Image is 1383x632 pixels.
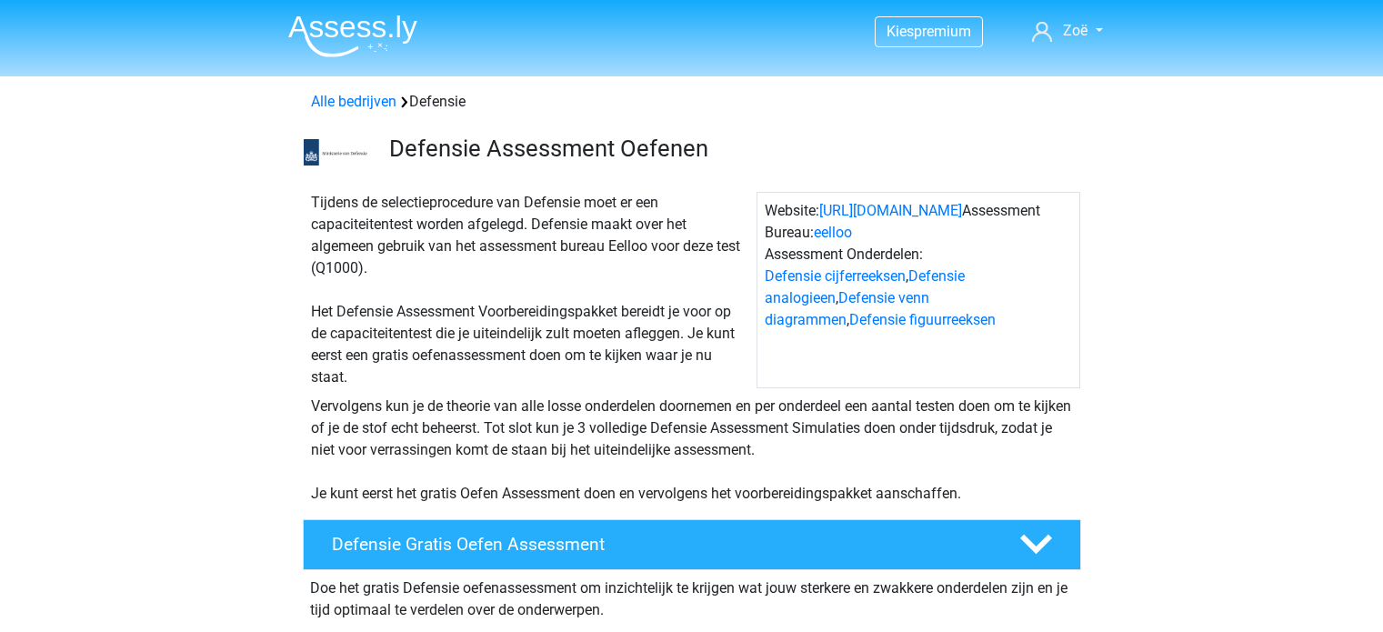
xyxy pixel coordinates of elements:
[303,570,1081,621] div: Doe het gratis Defensie oefenassessment om inzichtelijk te krijgen wat jouw sterkere en zwakkere ...
[765,267,906,285] a: Defensie cijferreeksen
[819,202,962,219] a: [URL][DOMAIN_NAME]
[389,135,1067,163] h3: Defensie Assessment Oefenen
[304,396,1080,505] div: Vervolgens kun je de theorie van alle losse onderdelen doornemen en per onderdeel een aantal test...
[332,534,990,555] h4: Defensie Gratis Oefen Assessment
[914,23,971,40] span: premium
[765,267,965,306] a: Defensie analogieen
[311,93,396,110] a: Alle bedrijven
[887,23,914,40] span: Kies
[296,519,1088,570] a: Defensie Gratis Oefen Assessment
[765,289,929,328] a: Defensie venn diagrammen
[1025,20,1109,42] a: Zoë
[849,311,996,328] a: Defensie figuurreeksen
[757,192,1080,388] div: Website: Assessment Bureau: Assessment Onderdelen: , , ,
[1063,22,1087,39] span: Zoë
[304,192,757,388] div: Tijdens de selectieprocedure van Defensie moet er een capaciteitentest worden afgelegd. Defensie ...
[814,224,852,241] a: eelloo
[304,91,1080,113] div: Defensie
[288,15,417,57] img: Assessly
[876,19,982,44] a: Kiespremium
